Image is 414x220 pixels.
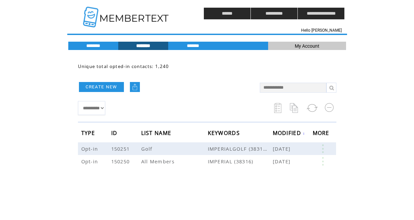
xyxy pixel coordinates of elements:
[111,128,119,140] span: ID
[132,84,138,90] img: upload.png
[81,128,97,140] span: TYPE
[273,131,305,135] a: MODIFIED↓
[273,128,303,140] span: MODIFIED
[273,158,292,165] span: [DATE]
[301,28,342,33] span: Hello [PERSON_NAME]
[81,158,100,165] span: Opt-in
[208,131,242,135] a: KEYWORDS
[79,82,124,92] a: CREATE NEW
[273,145,292,152] span: [DATE]
[141,131,173,135] a: LIST NAME
[313,128,331,140] span: MORE
[81,131,97,135] a: TYPE
[208,158,273,165] span: IMPERIAL (38316)
[208,128,242,140] span: KEYWORDS
[111,131,119,135] a: ID
[141,145,154,152] span: Golf
[141,128,173,140] span: LIST NAME
[295,43,319,49] span: My Account
[111,158,132,165] span: 150250
[111,145,132,152] span: 150251
[141,158,177,165] span: All Members
[78,63,169,69] span: Unique total opted-in contacts: 1,240
[208,145,273,152] span: IMPERIALGOLF (38316)
[81,145,100,152] span: Opt-in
